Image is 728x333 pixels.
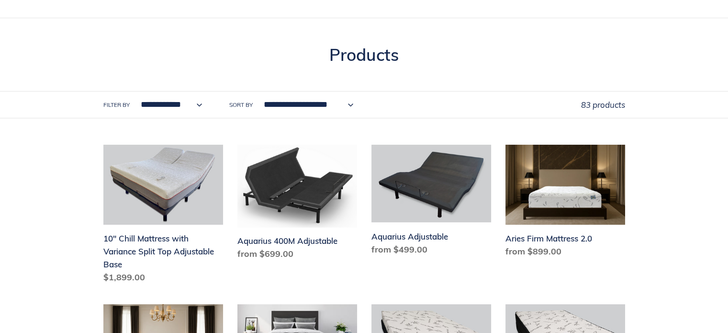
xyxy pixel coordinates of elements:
[103,145,223,287] a: 10" Chill Mattress with Variance Split Top Adjustable Base
[329,44,399,65] span: Products
[581,100,625,110] span: 83 products
[237,145,357,264] a: Aquarius 400M Adjustable
[371,145,491,259] a: Aquarius Adjustable
[229,101,253,109] label: Sort by
[505,145,625,262] a: Aries Firm Mattress 2.0
[103,101,130,109] label: Filter by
